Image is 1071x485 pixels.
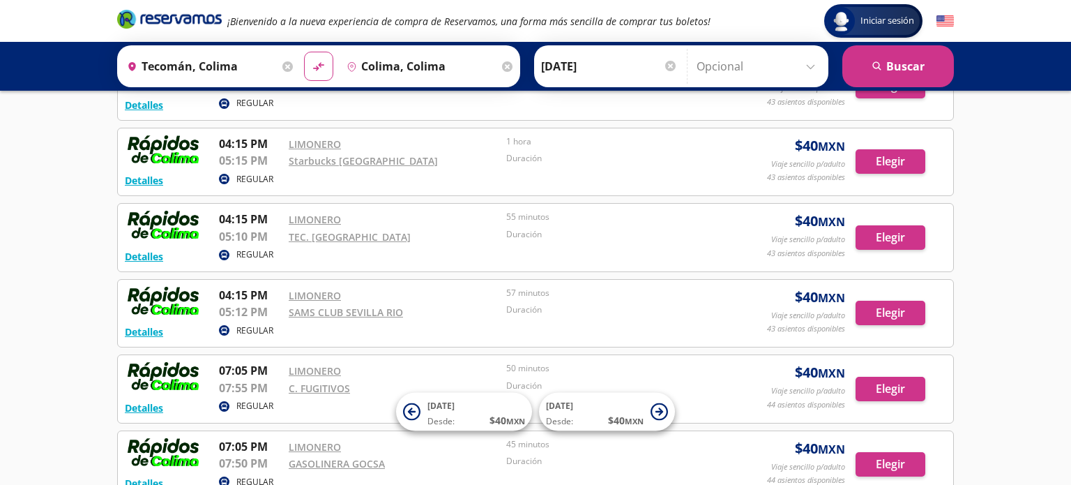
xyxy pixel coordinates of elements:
[125,249,163,264] button: Detalles
[289,364,341,378] a: LIMONERO
[219,304,282,320] p: 05:12 PM
[771,310,845,322] p: Viaje sencillo p/adulto
[289,382,350,395] a: C. FUGITIVOS
[125,135,202,163] img: RESERVAMOS
[506,362,717,375] p: 50 minutos
[506,211,717,223] p: 55 minutos
[219,152,282,169] p: 05:15 PM
[936,13,954,30] button: English
[289,440,341,454] a: LIMONERO
[219,135,282,152] p: 04:15 PM
[795,438,845,459] span: $ 40
[125,173,163,188] button: Detalles
[541,49,678,84] input: Elegir Fecha
[771,158,845,170] p: Viaje sencillo p/adulto
[236,173,273,186] p: REGULAR
[236,97,273,110] p: REGULAR
[856,377,925,401] button: Elegir
[546,400,573,412] span: [DATE]
[427,415,455,428] span: Desde:
[219,380,282,396] p: 07:55 PM
[506,228,717,241] p: Duración
[289,306,403,319] a: SAMS CLUB SEVILLA RIO
[289,457,385,470] a: GASOLINERA GOCSA
[818,290,845,306] small: MXN
[236,324,273,337] p: REGULAR
[117,8,222,33] a: Brand Logo
[546,415,573,428] span: Desde:
[219,455,282,472] p: 07:50 PM
[767,323,845,335] p: 43 asientos disponibles
[219,438,282,455] p: 07:05 PM
[289,79,390,92] a: SORIANA DE LA VILLA
[506,287,717,299] p: 57 minutos
[117,8,222,29] i: Brand Logo
[506,416,525,426] small: MXN
[289,230,411,244] a: TEC. [GEOGRAPHIC_DATA]
[818,366,845,381] small: MXN
[125,438,202,466] img: RESERVAMOS
[289,213,341,226] a: LIMONERO
[506,152,717,165] p: Duración
[795,135,845,156] span: $ 40
[289,154,438,167] a: Starbucks [GEOGRAPHIC_DATA]
[771,461,845,473] p: Viaje sencillo p/adulto
[697,49,821,84] input: Opcional
[219,362,282,379] p: 07:05 PM
[767,399,845,411] p: 44 asientos disponibles
[818,139,845,154] small: MXN
[121,49,279,84] input: Buscar Origen
[219,287,282,304] p: 04:15 PM
[795,287,845,308] span: $ 40
[219,228,282,245] p: 05:10 PM
[795,211,845,232] span: $ 40
[427,400,455,412] span: [DATE]
[125,287,202,315] img: RESERVAMOS
[767,96,845,108] p: 43 asientos disponibles
[236,248,273,261] p: REGULAR
[856,301,925,325] button: Elegir
[125,211,202,239] img: RESERVAMOS
[771,234,845,246] p: Viaje sencillo p/adulto
[767,172,845,184] p: 43 asientos disponibles
[625,416,644,426] small: MXN
[506,380,717,392] p: Duración
[489,413,525,428] span: $ 40
[795,362,845,383] span: $ 40
[856,149,925,174] button: Elegir
[125,362,202,390] img: RESERVAMOS
[341,49,499,84] input: Buscar Destino
[818,214,845,230] small: MXN
[125,324,163,339] button: Detalles
[767,248,845,260] p: 43 asientos disponibles
[818,442,845,457] small: MXN
[236,400,273,412] p: REGULAR
[396,393,532,431] button: [DATE]Desde:$40MXN
[506,304,717,316] p: Duración
[856,225,925,250] button: Elegir
[608,413,644,428] span: $ 40
[506,455,717,468] p: Duración
[125,401,163,415] button: Detalles
[855,14,920,28] span: Iniciar sesión
[506,438,717,451] p: 45 minutos
[506,135,717,148] p: 1 hora
[771,385,845,397] p: Viaje sencillo p/adulto
[227,15,711,28] em: ¡Bienvenido a la nueva experiencia de compra de Reservamos, una forma más sencilla de comprar tus...
[539,393,675,431] button: [DATE]Desde:$40MXN
[289,289,341,302] a: LIMONERO
[856,452,925,477] button: Elegir
[289,137,341,151] a: LIMONERO
[842,45,954,87] button: Buscar
[125,98,163,112] button: Detalles
[219,211,282,227] p: 04:15 PM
